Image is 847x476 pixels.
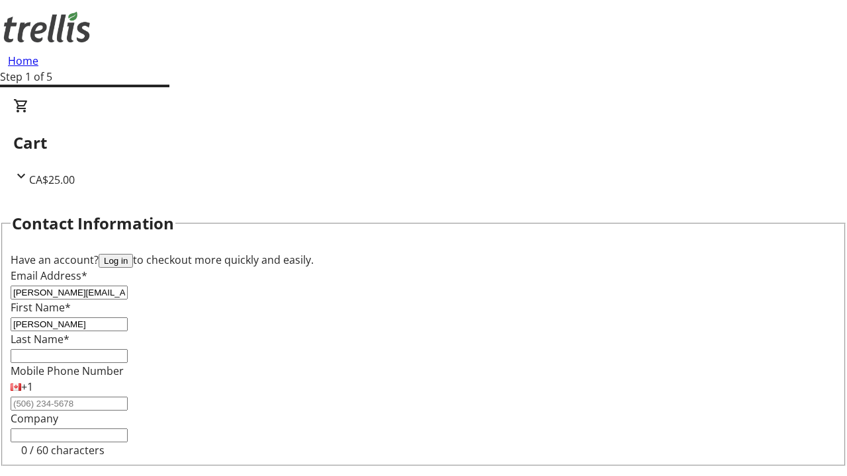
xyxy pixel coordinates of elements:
h2: Cart [13,131,834,155]
label: Last Name* [11,332,69,346]
label: Mobile Phone Number [11,364,124,378]
label: First Name* [11,300,71,315]
label: Company [11,411,58,426]
tr-character-limit: 0 / 60 characters [21,443,105,457]
input: (506) 234-5678 [11,397,128,411]
button: Log in [99,254,133,268]
div: Have an account? to checkout more quickly and easily. [11,252,836,268]
label: Email Address* [11,268,87,283]
span: CA$25.00 [29,173,75,187]
div: CartCA$25.00 [13,98,834,188]
h2: Contact Information [12,212,174,235]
